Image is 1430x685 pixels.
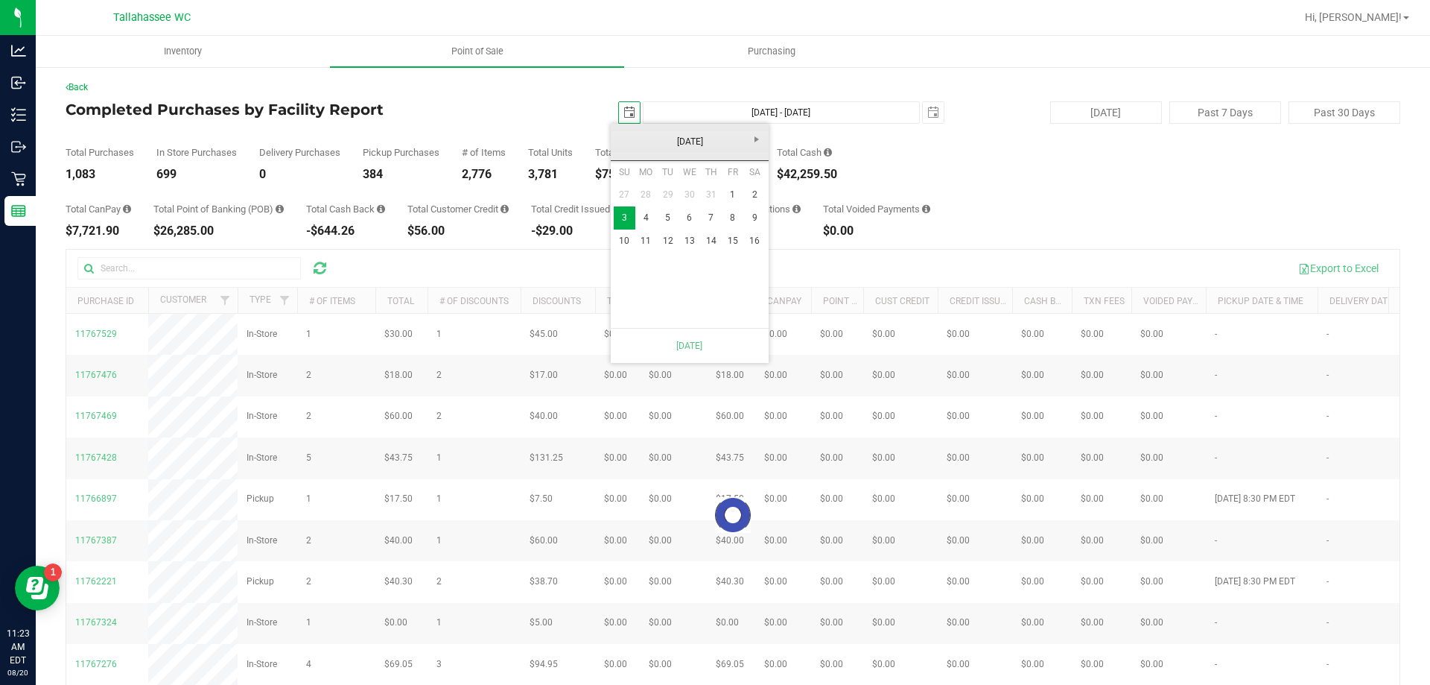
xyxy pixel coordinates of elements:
[722,183,743,206] a: 1
[679,183,700,206] a: 30
[700,230,722,253] a: 14
[611,127,634,151] a: Previous
[1050,101,1162,124] button: [DATE]
[15,566,60,610] iframe: Resource center
[614,183,635,206] a: 27
[624,36,918,67] a: Purchasing
[462,148,506,157] div: # of Items
[824,148,832,157] i: Sum of the successful, non-voided cash payment transactions for all purchases in the date range. ...
[744,183,766,206] a: 2
[700,206,722,230] a: 7
[66,101,510,118] h4: Completed Purchases by Facility Report
[595,148,655,157] div: Total Price
[728,45,816,58] span: Purchasing
[66,148,134,157] div: Total Purchases
[614,230,635,253] a: 10
[657,206,679,230] a: 5
[528,168,573,180] div: 3,781
[11,107,26,122] inline-svg: Inventory
[657,230,679,253] a: 12
[363,148,439,157] div: Pickup Purchases
[922,204,930,214] i: Sum of all voided payment transaction amounts, excluding tips and transaction fees, for all purch...
[777,168,837,180] div: $42,259.50
[407,225,509,237] div: $56.00
[614,161,635,183] th: Sunday
[7,627,29,667] p: 11:23 AM EDT
[462,168,506,180] div: 2,776
[1305,11,1402,23] span: Hi, [PERSON_NAME]!
[36,36,330,67] a: Inventory
[1288,101,1400,124] button: Past 30 Days
[823,204,930,214] div: Total Voided Payments
[66,168,134,180] div: 1,083
[614,206,635,230] a: 3
[619,102,640,123] span: select
[531,225,620,237] div: -$29.00
[614,206,635,230] td: Current focused date is Sunday, August 03, 2025
[531,204,620,214] div: Total Credit Issued
[11,203,26,218] inline-svg: Reports
[11,75,26,90] inline-svg: Inbound
[722,206,743,230] a: 8
[363,168,439,180] div: 384
[635,161,657,183] th: Monday
[11,139,26,154] inline-svg: Outbound
[792,204,801,214] i: Sum of all round-up-to-next-dollar total price adjustments for all purchases in the date range.
[610,130,770,154] a: [DATE]
[744,161,766,183] th: Saturday
[259,168,340,180] div: 0
[823,225,930,237] div: $0.00
[744,230,766,253] a: 16
[330,36,624,67] a: Point of Sale
[66,225,131,237] div: $7,721.90
[679,206,700,230] a: 6
[431,45,524,58] span: Point of Sale
[113,11,191,24] span: Tallahassee WC
[500,204,509,214] i: Sum of the successful, non-voided payments using account credit for all purchases in the date range.
[595,168,655,180] div: $75,678.14
[722,230,743,253] a: 15
[153,204,284,214] div: Total Point of Banking (POB)
[276,204,284,214] i: Sum of the successful, non-voided point-of-banking payment transactions, both via payment termina...
[700,161,722,183] th: Thursday
[635,183,657,206] a: 28
[700,183,722,206] a: 31
[306,225,385,237] div: -$644.26
[11,43,26,58] inline-svg: Analytics
[407,204,509,214] div: Total Customer Credit
[377,204,385,214] i: Sum of the cash-back amounts from rounded-up electronic payments for all purchases in the date ra...
[44,564,62,581] iframe: Resource center unread badge
[66,204,131,214] div: Total CanPay
[7,667,29,678] p: 08/20
[657,183,679,206] a: 29
[156,168,237,180] div: 699
[144,45,222,58] span: Inventory
[11,171,26,186] inline-svg: Retail
[679,161,700,183] th: Wednesday
[123,204,131,214] i: Sum of the successful, non-voided CanPay payment transactions for all purchases in the date range.
[923,102,944,123] span: select
[744,206,766,230] a: 9
[306,204,385,214] div: Total Cash Back
[1169,101,1281,124] button: Past 7 Days
[635,206,657,230] a: 4
[156,148,237,157] div: In Store Purchases
[679,230,700,253] a: 13
[528,148,573,157] div: Total Units
[657,161,679,183] th: Tuesday
[153,225,284,237] div: $26,285.00
[722,161,743,183] th: Friday
[635,230,657,253] a: 11
[66,82,88,92] a: Back
[259,148,340,157] div: Delivery Purchases
[777,148,837,157] div: Total Cash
